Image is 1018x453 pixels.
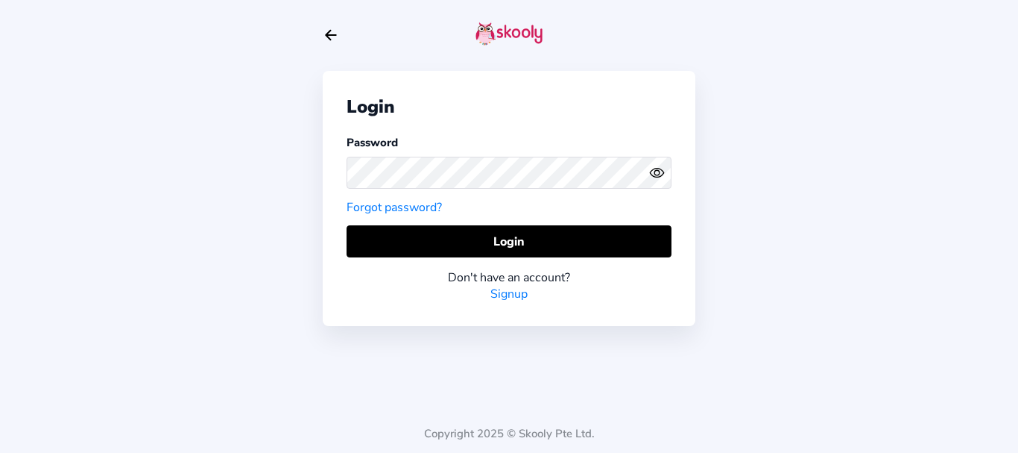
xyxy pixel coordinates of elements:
div: Login [347,95,671,119]
a: Forgot password? [347,199,442,216]
img: skooly-logo.png [475,22,543,46]
button: eye outlineeye off outline [649,165,671,181]
button: arrow back outline [323,27,339,43]
a: Signup [490,286,528,302]
ion-icon: eye outline [649,165,665,181]
button: Login [347,225,671,257]
label: Password [347,135,398,150]
div: Don't have an account? [347,269,671,286]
